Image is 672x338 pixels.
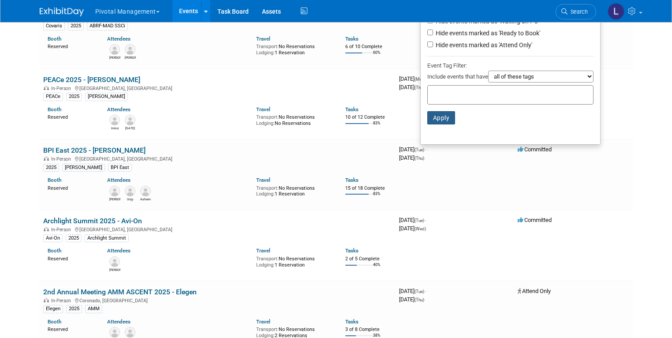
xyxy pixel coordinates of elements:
span: (Thu) [414,297,424,302]
div: 15 of 18 Complete [345,185,392,192]
a: Travel [256,36,270,42]
div: ABRF-MAD SSCi [87,22,128,30]
a: Attendees [107,177,131,183]
a: Travel [256,319,270,325]
a: Attendees [107,36,131,42]
div: 2025 [66,93,82,101]
div: Event Tag Filter: [427,60,594,71]
img: Unjy Park [125,186,135,196]
td: 83% [373,192,381,203]
img: In-Person Event [44,227,49,231]
a: Attendees [107,106,131,113]
span: (Tue) [414,289,424,294]
div: Imroz Ghangas [109,125,120,131]
label: Hide events marked as 'Ready to Book' [434,29,540,38]
span: - [426,288,427,294]
span: Lodging: [256,120,275,126]
img: Omar El-Ghouch [109,186,120,196]
img: Raja Srinivas [125,115,135,125]
a: Travel [256,248,270,254]
div: Reserved [48,254,94,262]
span: In-Person [51,156,74,162]
img: Melissa Gabello [109,44,120,55]
div: Raja Srinivas [125,125,136,131]
span: Transport: [256,44,279,49]
img: Sujash Chatterjee [125,44,135,55]
div: 2025 [68,22,84,30]
div: Elegen [43,305,63,313]
span: [DATE] [399,296,424,303]
a: Booth [48,319,61,325]
a: Tasks [345,106,358,113]
div: BPI East [108,164,132,172]
a: Travel [256,177,270,183]
span: (Tue) [414,147,424,152]
div: [PERSON_NAME] [85,93,128,101]
img: Randy Dyer [109,327,120,338]
div: No Reservations 1 Reservation [256,184,332,197]
div: Avi-On [43,234,63,242]
div: Include events that have [427,71,594,85]
div: 6 of 10 Complete [345,44,392,50]
span: - [426,217,427,223]
span: Committed [518,217,552,223]
a: Tasks [345,36,358,42]
a: Attendees [107,248,131,254]
div: Melissa Gabello [109,55,120,60]
span: (Tue) [414,218,424,223]
img: ExhibitDay [40,8,84,16]
div: Reserved [48,325,94,333]
div: 3 of 8 Complete [345,327,392,333]
img: Patrick James [109,256,120,267]
div: [GEOGRAPHIC_DATA], [GEOGRAPHIC_DATA] [43,155,392,162]
div: 2025 [66,305,82,313]
a: Tasks [345,319,358,325]
div: No Reservations 1 Reservation [256,254,332,268]
label: Hide events marked as 'Attend Only' [434,41,532,49]
div: Reserved [48,113,94,120]
a: Tasks [345,177,358,183]
span: In-Person [51,86,74,91]
div: AMM [85,305,102,313]
span: Transport: [256,114,279,120]
div: Coronado, [GEOGRAPHIC_DATA] [43,297,392,304]
td: 60% [373,50,381,62]
span: - [426,146,427,153]
span: Search [567,8,588,15]
a: Booth [48,177,61,183]
div: No Reservations 1 Reservation [256,42,332,56]
div: Omar El-Ghouch [109,196,120,202]
img: In-Person Event [44,156,49,161]
div: Unjy Park [125,196,136,202]
div: 2025 [43,164,59,172]
a: 2nd Annual Meeting AMM ASCENT 2025 - Elegen [43,288,197,296]
a: Booth [48,248,61,254]
a: Booth [48,106,61,113]
span: [DATE] [399,288,427,294]
div: 2025 [66,234,82,242]
span: Lodging: [256,191,275,197]
span: (Thu) [414,156,424,161]
img: In-Person Event [44,86,49,90]
div: Reserved [48,184,94,192]
td: 83% [373,121,381,133]
a: Archlight Summit 2025 - Avi-On [43,217,142,225]
span: Committed [518,146,552,153]
span: [DATE] [399,154,424,161]
img: Imroz Ghangas [109,115,120,125]
div: [GEOGRAPHIC_DATA], [GEOGRAPHIC_DATA] [43,84,392,91]
div: Ashwin Rajput [140,196,151,202]
div: Patrick James [109,267,120,272]
img: Ashwin Rajput [140,186,151,196]
span: Attend Only [518,288,551,294]
td: 40% [373,263,381,274]
span: [DATE] [399,225,426,232]
button: Apply [427,111,455,124]
div: [GEOGRAPHIC_DATA], [GEOGRAPHIC_DATA] [43,225,392,233]
div: Sujash Chatterjee [125,55,136,60]
div: PEACe [43,93,63,101]
span: Lodging: [256,262,275,268]
a: PEACe 2025 - [PERSON_NAME] [43,75,140,84]
span: (Mon) [414,77,426,82]
span: (Wed) [414,226,426,231]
